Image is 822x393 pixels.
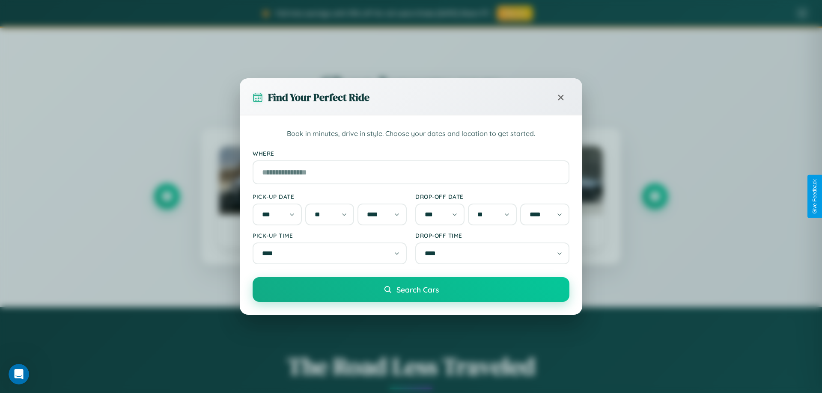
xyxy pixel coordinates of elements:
[268,90,369,104] h3: Find Your Perfect Ride
[253,150,569,157] label: Where
[253,232,407,239] label: Pick-up Time
[253,193,407,200] label: Pick-up Date
[415,193,569,200] label: Drop-off Date
[396,285,439,294] span: Search Cars
[253,128,569,139] p: Book in minutes, drive in style. Choose your dates and location to get started.
[253,277,569,302] button: Search Cars
[415,232,569,239] label: Drop-off Time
